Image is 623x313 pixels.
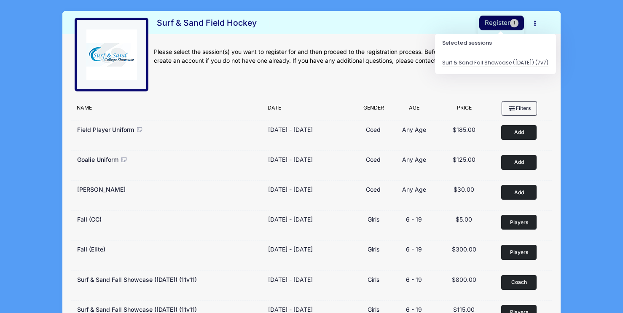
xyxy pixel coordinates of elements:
button: Filters [502,101,537,115]
div: Age [393,104,436,116]
div: [DATE] - [DATE] [268,215,313,224]
span: $300.00 [452,246,476,253]
span: Field Player Uniform [77,126,134,133]
button: Add [501,125,537,140]
button: Players [501,245,537,259]
span: Fall (Elite) [77,246,105,253]
span: Surf & Sand Fall Showcase ([DATE]) (11v11) [77,276,197,283]
span: Coed [366,186,381,193]
span: Goalie Uniform [77,156,118,163]
span: Coed [366,126,381,133]
span: Coed [366,156,381,163]
span: 6 - 19 [406,216,422,223]
span: Girls [368,246,379,253]
div: [DATE] - [DATE] [268,155,313,164]
span: $800.00 [452,276,476,283]
span: Surf & Sand Fall Showcase ([DATE]) (11v11) [77,306,197,313]
span: 6 - 19 [406,276,422,283]
span: Any Age [402,156,426,163]
h3: Selected sessions [435,34,556,52]
span: Coach [511,279,527,285]
button: Players [501,215,537,230]
div: Gender [354,104,393,116]
span: $5.00 [456,216,472,223]
img: logo [86,29,137,80]
span: 6 - 19 [406,306,422,313]
span: Players [510,249,528,256]
span: $30.00 [454,186,474,193]
div: [DATE] - [DATE] [268,125,313,134]
span: Any Age [402,186,426,193]
span: Girls [368,306,379,313]
div: Please select the session(s) you want to register for and then proceed to the registration proces... [154,48,548,65]
span: Players [510,219,528,226]
span: Fall (CC) [77,216,102,223]
div: Name [73,104,264,116]
button: Register1 [479,16,524,30]
span: Any Age [402,126,426,133]
span: 6 - 19 [406,246,422,253]
div: Price [435,104,493,116]
span: Girls [368,276,379,283]
h1: Surf & Sand Field Hockey [154,16,259,30]
span: [PERSON_NAME] [77,186,126,193]
div: [DATE] - [DATE] [268,245,313,254]
span: $125.00 [453,156,475,163]
div: [DATE] - [DATE] [268,275,313,284]
span: $115.00 [453,306,475,313]
button: Coach [501,275,537,290]
div: Date [264,104,354,116]
div: Surf & Sand Fall Showcase ([DATE]) (7v7) [442,59,548,67]
div: [DATE] - [DATE] [268,185,313,194]
button: Add [501,155,537,170]
span: Girls [368,216,379,223]
span: 1 [510,19,518,27]
span: $185.00 [453,126,475,133]
button: Add [501,185,537,200]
